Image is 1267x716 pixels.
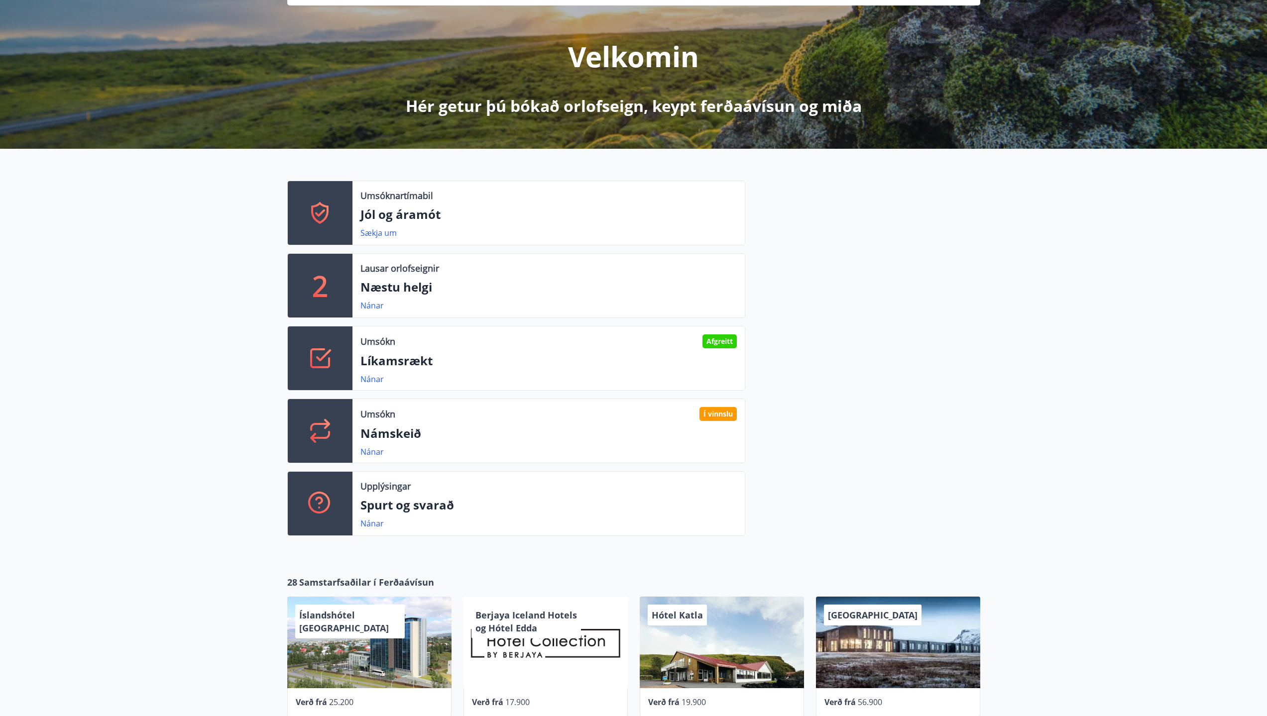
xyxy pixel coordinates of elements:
[360,206,737,223] p: Jól og áramót
[568,37,699,75] p: Velkomin
[360,518,384,529] a: Nánar
[475,609,577,634] span: Berjaya Iceland Hotels og Hótel Edda
[312,267,328,305] p: 2
[472,697,503,708] span: Verð frá
[824,697,856,708] span: Verð frá
[360,408,395,420] p: Umsókn
[360,352,737,369] p: Líkamsrækt
[360,374,384,385] a: Nánar
[299,576,434,589] span: Samstarfsaðilar í Ferðaávísun
[360,279,737,296] p: Næstu helgi
[360,262,439,275] p: Lausar orlofseignir
[360,335,395,348] p: Umsókn
[299,609,389,634] span: Íslandshótel [GEOGRAPHIC_DATA]
[682,697,706,708] span: 19.900
[652,609,703,621] span: Hótel Katla
[360,227,397,238] a: Sækja um
[699,407,737,421] div: Í vinnslu
[858,697,882,708] span: 56.900
[360,446,384,457] a: Nánar
[505,697,530,708] span: 17.900
[406,95,862,117] p: Hér getur þú bókað orlofseign, keypt ferðaávísun og miða
[360,425,737,442] p: Námskeið
[287,576,297,589] span: 28
[702,334,737,348] div: Afgreitt
[296,697,327,708] span: Verð frá
[360,300,384,311] a: Nánar
[360,497,737,513] p: Spurt og svarað
[360,480,411,493] p: Upplýsingar
[329,697,353,708] span: 25.200
[360,189,433,202] p: Umsóknartímabil
[828,609,918,621] span: [GEOGRAPHIC_DATA]
[648,697,680,708] span: Verð frá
